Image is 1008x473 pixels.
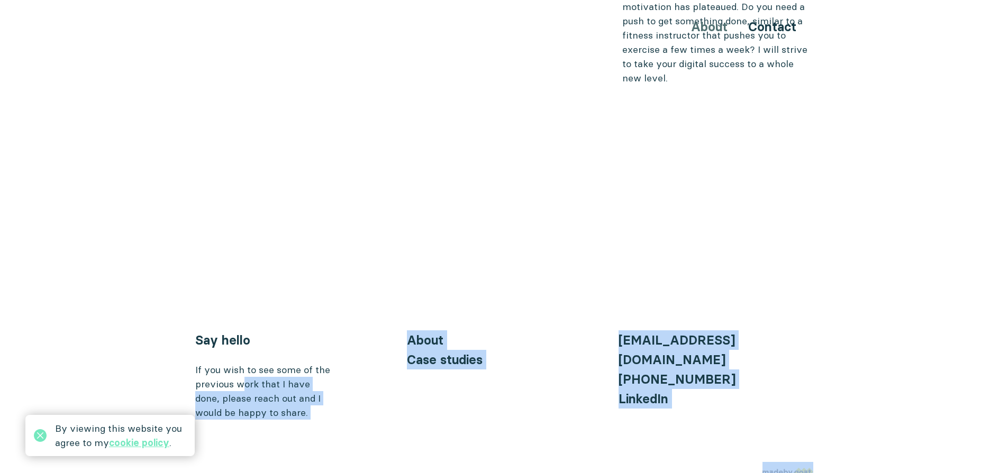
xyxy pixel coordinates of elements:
a: Say hello [195,332,250,348]
a: [EMAIL_ADDRESS][DOMAIN_NAME] [619,332,735,367]
div: If you wish to see some of the previous work that I have done, please reach out and I would be ha... [195,363,333,420]
a: cookie policy [109,437,169,449]
a: [PHONE_NUMBER] [619,372,735,387]
a: Case studies [407,352,483,367]
a: Contact [748,19,796,34]
div: By viewing this website you agree to my . [55,421,186,450]
a: LinkedIn [619,391,668,406]
a: About [407,332,443,348]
